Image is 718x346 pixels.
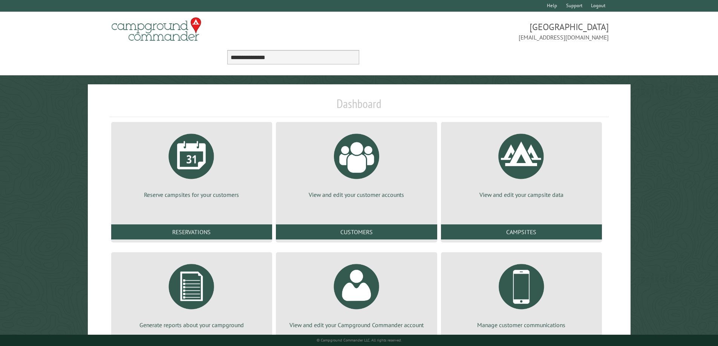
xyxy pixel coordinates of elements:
[109,96,609,117] h1: Dashboard
[111,224,272,239] a: Reservations
[120,128,263,199] a: Reserve campsites for your customers
[285,128,428,199] a: View and edit your customer accounts
[441,224,602,239] a: Campsites
[285,321,428,329] p: View and edit your Campground Commander account
[109,15,204,44] img: Campground Commander
[317,338,402,343] small: © Campground Commander LLC. All rights reserved.
[120,258,263,329] a: Generate reports about your campground
[450,191,593,199] p: View and edit your campsite data
[276,224,437,239] a: Customers
[285,191,428,199] p: View and edit your customer accounts
[450,128,593,199] a: View and edit your campsite data
[359,21,609,42] span: [GEOGRAPHIC_DATA] [EMAIL_ADDRESS][DOMAIN_NAME]
[120,321,263,329] p: Generate reports about your campground
[450,321,593,329] p: Manage customer communications
[285,258,428,329] a: View and edit your Campground Commander account
[120,191,263,199] p: Reserve campsites for your customers
[450,258,593,329] a: Manage customer communications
